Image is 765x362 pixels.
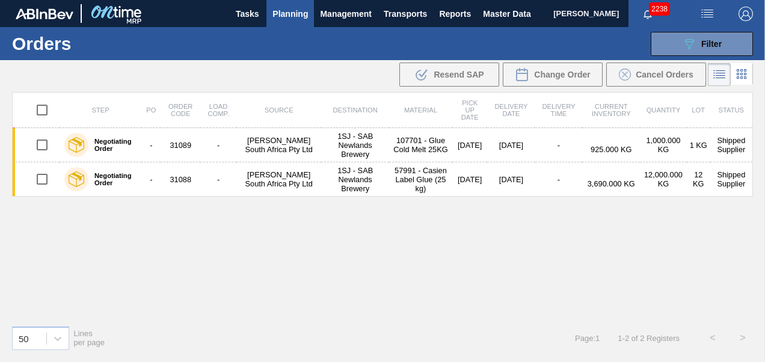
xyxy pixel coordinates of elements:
[88,172,137,186] label: Negotiating Order
[710,162,753,197] td: Shipped Supplier
[606,63,706,87] button: Cancel Orders
[628,5,667,22] button: Notifications
[207,103,229,117] span: Load Comp.
[439,7,471,21] span: Reports
[234,7,260,21] span: Tasks
[640,162,687,197] td: 12,000.000 KG
[692,106,705,114] span: Lot
[618,334,680,343] span: 1 - 2 of 2 Registers
[700,7,714,21] img: userActions
[591,145,631,154] span: 925.000 KG
[168,103,192,117] span: Order Code
[534,70,590,79] span: Change Order
[651,32,753,56] button: Filter
[236,128,321,162] td: [PERSON_NAME] South Africa Pty Ltd
[88,138,137,152] label: Negotiating Order
[200,162,236,197] td: -
[92,106,109,114] span: Step
[719,106,744,114] span: Status
[710,128,753,162] td: Shipped Supplier
[161,128,200,162] td: 31089
[321,128,389,162] td: 1SJ - SAB Newlands Brewery
[640,128,687,162] td: 1,000.000 KG
[687,128,710,162] td: 1 KG
[452,128,487,162] td: [DATE]
[434,70,484,79] span: Resend SAP
[141,162,161,197] td: -
[389,162,452,197] td: 57991 - Casien Label Glue (25 kg)
[461,99,479,121] span: Pick up Date
[146,106,156,114] span: PO
[503,63,603,87] div: Change Order
[575,334,600,343] span: Page : 1
[701,39,722,49] span: Filter
[487,162,535,197] td: [DATE]
[74,329,105,347] span: Lines per page
[592,103,631,117] span: Current inventory
[483,7,530,21] span: Master Data
[588,179,635,188] span: 3,690.000 KG
[542,103,575,117] span: Delivery Time
[452,162,487,197] td: [DATE]
[384,7,427,21] span: Transports
[12,37,178,51] h1: Orders
[333,106,377,114] span: Destination
[16,8,73,19] img: TNhmsLtSVTkK8tSr43FrP2fwEKptu5GPRR3wAAAABJRU5ErkJggg==
[13,128,753,162] a: Negotiating Order-31089-[PERSON_NAME] South Africa Pty Ltd1SJ - SAB Newlands Brewery107701 - Glue...
[708,63,731,86] div: List Vision
[606,63,706,87] div: Cancel Orders in Bulk
[739,7,753,21] img: Logout
[698,323,728,353] button: <
[389,128,452,162] td: 107701 - Glue Cold Melt 25KG
[321,162,389,197] td: 1SJ - SAB Newlands Brewery
[535,128,583,162] td: -
[399,63,499,87] div: Resend SAP
[19,333,29,343] div: 50
[404,106,437,114] span: Material
[494,103,527,117] span: Delivery Date
[236,162,321,197] td: [PERSON_NAME] South Africa Pty Ltd
[487,128,535,162] td: [DATE]
[647,106,681,114] span: Quantity
[728,323,758,353] button: >
[636,70,693,79] span: Cancel Orders
[161,162,200,197] td: 31088
[320,7,372,21] span: Management
[731,63,753,86] div: Card Vision
[535,162,583,197] td: -
[200,128,236,162] td: -
[141,128,161,162] td: -
[649,2,670,16] span: 2238
[687,162,710,197] td: 12 KG
[265,106,293,114] span: Source
[272,7,308,21] span: Planning
[13,162,753,197] a: Negotiating Order-31088-[PERSON_NAME] South Africa Pty Ltd1SJ - SAB Newlands Brewery57991 - Casie...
